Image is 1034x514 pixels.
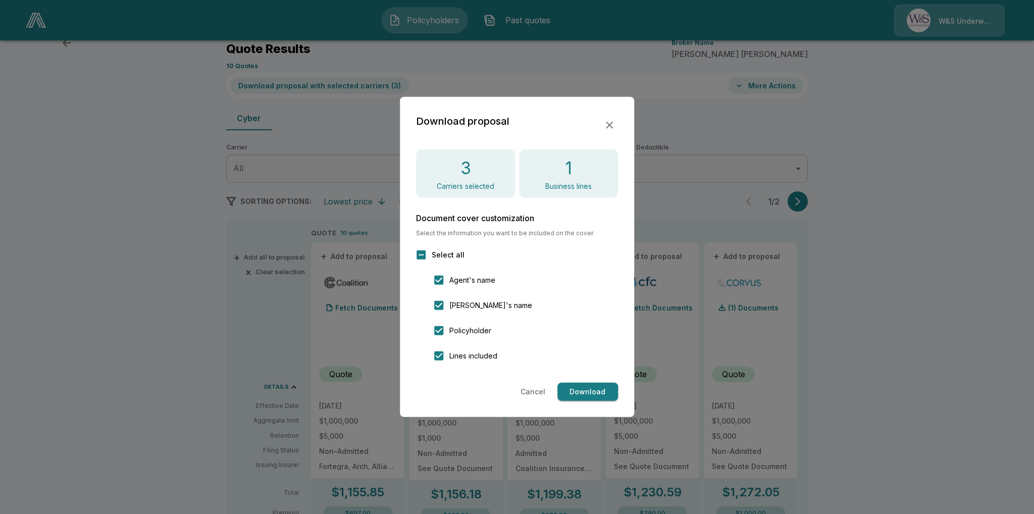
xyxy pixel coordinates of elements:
span: Select all [432,249,464,260]
span: Agent's name [449,275,495,285]
p: Business lines [545,183,592,190]
span: Select the information you want to be included on the cover. [416,230,618,236]
button: Cancel [516,383,549,401]
h4: 3 [460,158,471,179]
h6: Document cover customization [416,214,618,222]
span: [PERSON_NAME]'s name [449,300,532,311]
h4: 1 [565,158,572,179]
button: Download [557,383,618,401]
h2: Download proposal [416,113,509,129]
p: Carriers selected [437,183,494,190]
span: Policyholder [449,325,491,336]
span: Lines included [449,350,497,361]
